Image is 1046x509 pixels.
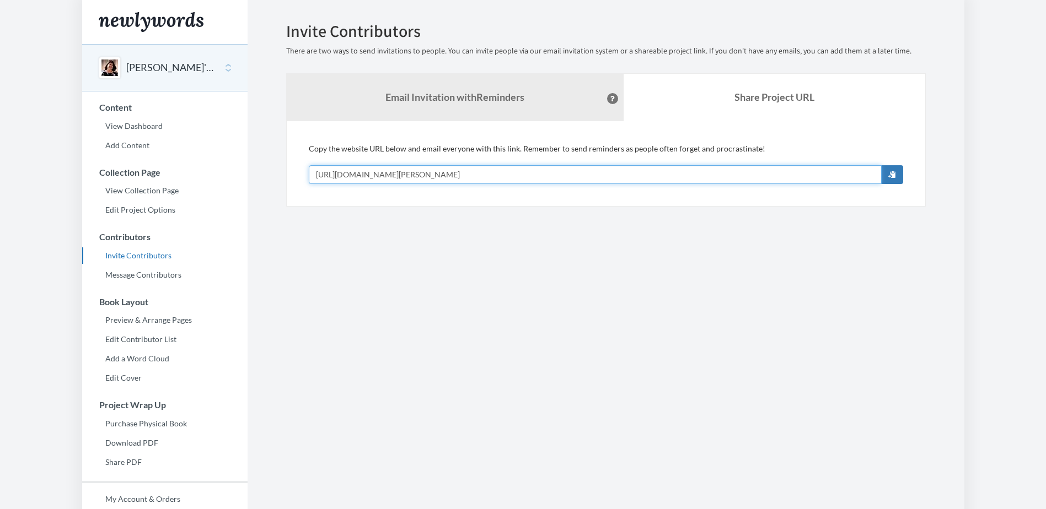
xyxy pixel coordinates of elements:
[82,370,248,386] a: Edit Cover
[82,247,248,264] a: Invite Contributors
[82,415,248,432] a: Purchase Physical Book
[83,297,248,307] h3: Book Layout
[286,22,926,40] h2: Invite Contributors
[83,400,248,410] h3: Project Wrap Up
[99,12,203,32] img: Newlywords logo
[82,118,248,134] a: View Dashboard
[83,232,248,242] h3: Contributors
[82,331,248,348] a: Edit Contributor List
[83,102,248,112] h3: Content
[83,167,248,177] h3: Collection Page
[82,182,248,199] a: View Collection Page
[82,350,248,367] a: Add a Word Cloud
[82,454,248,470] a: Share PDF
[82,202,248,218] a: Edit Project Options
[82,312,248,328] a: Preview & Arrange Pages
[82,267,248,283] a: Message Contributors
[309,143,903,184] div: Copy the website URL below and email everyone with this link. Remember to send reminders as peopl...
[734,91,814,103] b: Share Project URL
[82,491,248,507] a: My Account & Orders
[22,8,62,18] span: Support
[286,46,926,57] p: There are two ways to send invitations to people. You can invite people via our email invitation ...
[82,435,248,451] a: Download PDF
[82,137,248,154] a: Add Content
[385,91,524,103] strong: Email Invitation with Reminders
[126,61,216,75] button: [PERSON_NAME]'s retirement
